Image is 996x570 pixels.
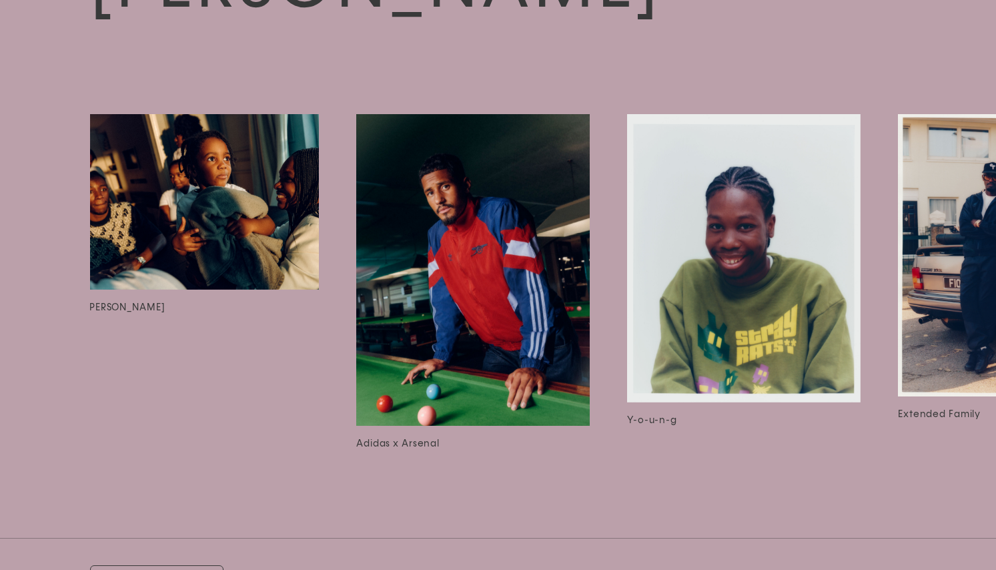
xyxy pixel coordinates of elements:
[627,413,861,428] h3: Y-o-u-n-g
[85,300,319,315] h3: [PERSON_NAME]
[85,114,319,451] a: [PERSON_NAME]
[627,114,861,451] a: Y-o-u-n-g
[356,114,590,451] a: Adidas x Arsenal
[356,437,590,451] h3: Adidas x Arsenal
